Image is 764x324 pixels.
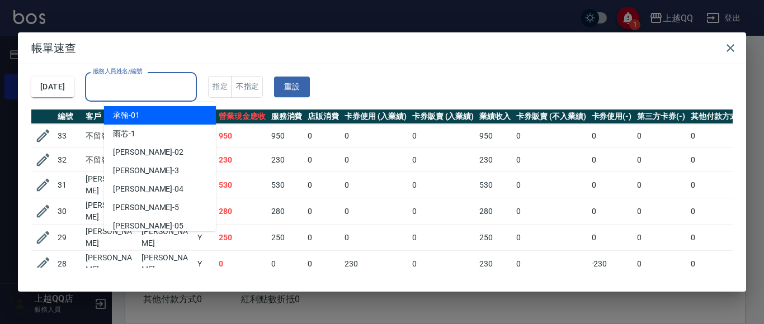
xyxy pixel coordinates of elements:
td: 29 [55,225,83,251]
td: 0 [409,225,477,251]
td: 0 [688,148,749,172]
td: 0 [305,172,342,198]
td: 0 [688,172,749,198]
th: 營業現金應收 [216,109,268,124]
th: 卡券使用 (入業績) [342,109,409,124]
td: 0 [513,148,588,172]
td: -230 [589,251,635,277]
td: 0 [409,148,477,172]
td: 230 [268,148,305,172]
td: 0 [688,124,749,148]
td: 0 [589,124,635,148]
span: [PERSON_NAME] -04 [113,183,183,195]
h2: 帳單速查 [18,32,746,64]
label: 服務人員姓名/編號 [93,67,142,75]
td: 230 [216,148,268,172]
td: 950 [477,124,513,148]
td: 0 [409,251,477,277]
td: 950 [216,124,268,148]
td: 530 [477,172,513,198]
td: 0 [305,124,342,148]
td: 不留客資 [83,148,139,172]
td: 0 [305,251,342,277]
td: 0 [342,124,409,148]
td: 0 [634,251,688,277]
td: [PERSON_NAME] [83,172,139,198]
th: 店販消費 [305,109,342,124]
td: 0 [589,172,635,198]
td: Y [195,251,216,277]
td: 0 [513,198,588,225]
td: 32 [55,148,83,172]
td: 不留客資 [83,124,139,148]
td: 0 [268,251,305,277]
td: 250 [477,225,513,251]
td: 0 [634,124,688,148]
td: 0 [342,225,409,251]
th: 卡券販賣 (不入業績) [513,109,588,124]
td: [PERSON_NAME] [83,198,139,225]
td: 30 [55,198,83,225]
th: 其他付款方式(-) [688,109,749,124]
td: 28 [55,251,83,277]
td: 0 [342,148,409,172]
th: 服務消費 [268,109,305,124]
td: 530 [216,172,268,198]
td: 0 [634,172,688,198]
td: 0 [589,148,635,172]
td: 0 [589,198,635,225]
th: 卡券販賣 (入業績) [409,109,477,124]
td: 230 [342,251,409,277]
td: 0 [409,198,477,225]
th: 客戶 [83,109,139,124]
td: 0 [688,251,749,277]
td: 0 [634,198,688,225]
td: 0 [589,225,635,251]
span: [PERSON_NAME] -05 [113,220,183,232]
td: 0 [216,251,268,277]
td: 0 [342,172,409,198]
td: 0 [305,148,342,172]
td: 0 [513,251,588,277]
td: [PERSON_NAME] [83,225,139,251]
td: 0 [409,172,477,198]
td: 0 [688,225,749,251]
td: [PERSON_NAME] [139,225,195,251]
td: 33 [55,124,83,148]
th: 卡券使用(-) [589,109,635,124]
td: 950 [268,124,305,148]
button: [DATE] [31,77,74,97]
td: [PERSON_NAME] [139,251,195,277]
td: 280 [268,198,305,225]
button: 指定 [208,76,232,98]
td: 230 [477,251,513,277]
td: 250 [268,225,305,251]
span: [PERSON_NAME] -02 [113,146,183,158]
td: 0 [688,198,749,225]
td: 0 [305,198,342,225]
td: 0 [634,148,688,172]
th: 第三方卡券(-) [634,109,688,124]
button: 重設 [274,77,310,97]
td: 31 [55,172,83,198]
th: 編號 [55,109,83,124]
td: 280 [216,198,268,225]
td: 280 [477,198,513,225]
button: 不指定 [232,76,263,98]
td: 0 [409,124,477,148]
td: 0 [305,225,342,251]
td: 0 [634,225,688,251]
td: 230 [477,148,513,172]
span: [PERSON_NAME] -3 [113,165,179,177]
td: 530 [268,172,305,198]
span: [PERSON_NAME] -5 [113,202,179,213]
span: 承翰 -01 [113,109,140,121]
td: 250 [216,225,268,251]
td: Y [195,225,216,251]
td: 0 [513,225,588,251]
td: 0 [342,198,409,225]
td: 0 [513,172,588,198]
span: 雨芯 -1 [113,128,135,140]
th: 業績收入 [477,109,513,124]
td: [PERSON_NAME] [83,251,139,277]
